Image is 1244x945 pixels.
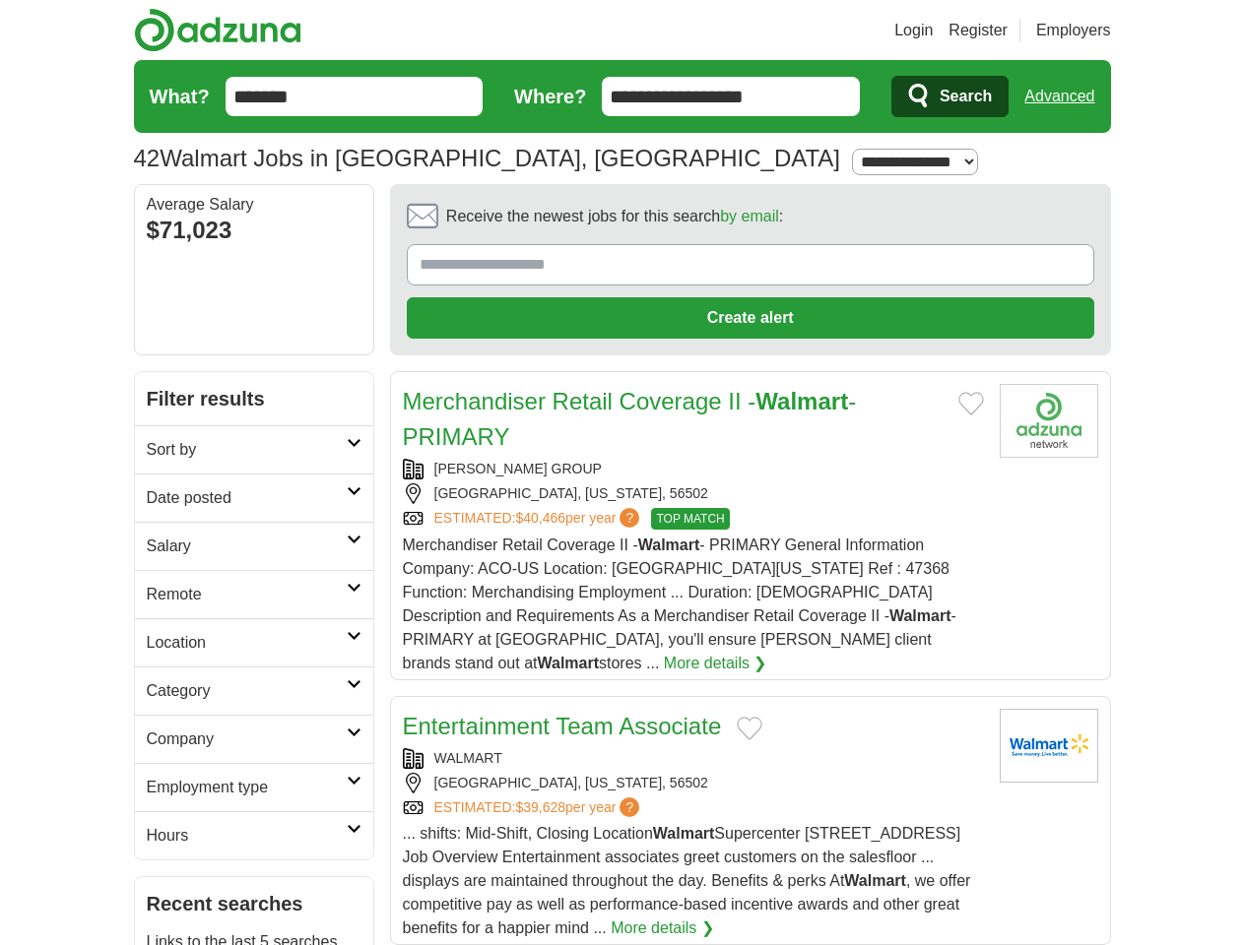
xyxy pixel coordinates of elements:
[147,213,361,248] div: $71,023
[135,715,373,763] a: Company
[135,763,373,811] a: Employment type
[894,19,933,42] a: Login
[889,607,951,624] strong: Walmart
[515,799,565,815] span: $39,628
[134,141,161,176] span: 42
[147,197,361,213] div: Average Salary
[403,388,857,450] a: Merchandiser Retail Coverage II -Walmart- PRIMARY
[514,82,586,111] label: Where?
[1024,77,1094,116] a: Advanced
[651,508,729,530] span: TOP MATCH
[135,666,373,715] a: Category
[135,570,373,618] a: Remote
[737,717,762,740] button: Add to favorite jobs
[135,372,373,425] h2: Filter results
[135,522,373,570] a: Salary
[150,82,210,111] label: What?
[638,536,700,553] strong: Walmart
[135,473,373,522] a: Date posted
[134,145,841,171] h1: Walmart Jobs in [GEOGRAPHIC_DATA], [GEOGRAPHIC_DATA]
[664,652,767,675] a: More details ❯
[653,825,715,842] strong: Walmart
[611,916,714,940] a: More details ❯
[147,438,347,462] h2: Sort by
[720,208,779,224] a: by email
[135,425,373,473] a: Sort by
[403,773,984,793] div: [GEOGRAPHIC_DATA], [US_STATE], 56502
[1000,384,1098,458] img: Company logo
[147,583,347,606] h2: Remote
[958,392,984,415] button: Add to favorite jobs
[403,713,722,739] a: Entertainment Team Associate
[403,483,984,504] div: [GEOGRAPHIC_DATA], [US_STATE], 56502
[537,655,599,671] strong: Walmart
[844,872,906,889] strong: Walmart
[434,797,644,818] a: ESTIMATED:$39,628per year?
[147,889,361,918] h2: Recent searches
[407,297,1094,339] button: Create alert
[135,618,373,666] a: Location
[147,679,347,703] h2: Category
[1000,709,1098,783] img: Walmart logo
[891,76,1009,117] button: Search
[446,205,783,228] span: Receive the newest jobs for this search :
[620,797,639,817] span: ?
[434,750,502,766] a: WALMART
[620,508,639,528] span: ?
[403,825,971,936] span: ... shifts: Mid-Shift, Closing Location Supercenter [STREET_ADDRESS] Job Overview Entertainment a...
[147,486,347,510] h2: Date posted
[949,19,1008,42] a: Register
[940,77,992,116] span: Search
[403,459,984,479] div: [PERSON_NAME] GROUP
[403,536,956,671] span: Merchandiser Retail Coverage II - - PRIMARY General Information Company: ACO-US Location: [GEOGRA...
[147,824,347,848] h2: Hours
[755,388,848,414] strong: Walmart
[134,8,301,52] img: Adzuna logo
[1036,19,1111,42] a: Employers
[147,631,347,655] h2: Location
[515,510,565,526] span: $40,466
[135,811,373,859] a: Hours
[147,535,347,558] h2: Salary
[147,776,347,799] h2: Employment type
[147,727,347,751] h2: Company
[434,508,644,530] a: ESTIMATED:$40,466per year?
